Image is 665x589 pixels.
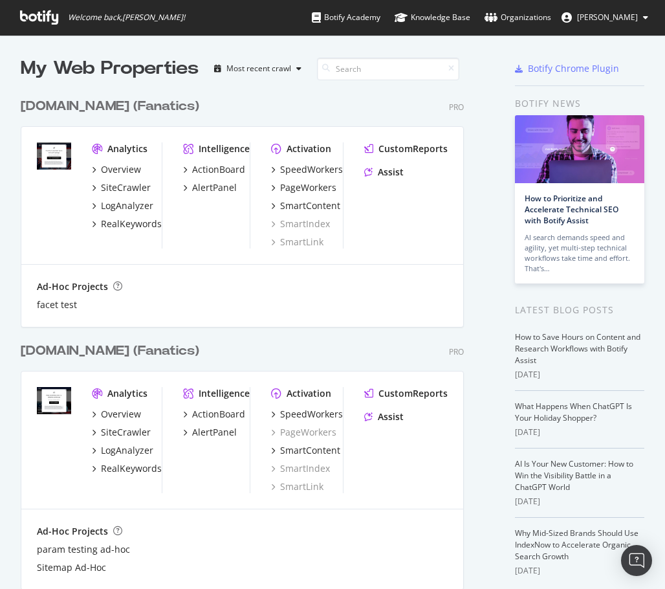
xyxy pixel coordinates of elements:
div: SmartContent [280,444,340,457]
div: SiteCrawler [101,426,151,439]
a: RealKeywords [92,462,162,475]
a: Why Mid-Sized Brands Should Use IndexNow to Accelerate Organic Search Growth [515,528,638,562]
img: Lids.com (Fanatics) [37,387,71,414]
a: facet test [37,298,77,311]
div: Overview [101,163,141,176]
div: Botify Academy [312,11,380,24]
div: Activation [287,387,331,400]
a: AlertPanel [183,426,237,439]
img: How to Prioritize and Accelerate Technical SEO with Botify Assist [515,115,644,183]
div: SiteCrawler [101,181,151,194]
div: LogAnalyzer [101,199,153,212]
div: Most recent crawl [226,65,291,72]
a: SpeedWorkers [271,408,343,421]
div: SpeedWorkers [280,163,343,176]
a: ActionBoard [183,163,245,176]
div: Open Intercom Messenger [621,545,652,576]
div: Botify Chrome Plugin [528,62,619,75]
div: AI search demands speed and agility, yet multi-step technical workflows take time and effort. Tha... [525,232,635,274]
a: RealKeywords [92,217,162,230]
a: SpeedWorkers [271,163,343,176]
div: Knowledge Base [395,11,470,24]
div: Analytics [107,387,147,400]
div: Activation [287,142,331,155]
a: SmartContent [271,444,340,457]
div: CustomReports [378,387,448,400]
span: Welcome back, [PERSON_NAME] ! [68,12,185,23]
a: param testing ad-hoc [37,543,130,556]
div: Latest Blog Posts [515,303,644,317]
a: SmartIndex [271,217,330,230]
a: How to Save Hours on Content and Research Workflows with Botify Assist [515,331,640,366]
div: Organizations [485,11,551,24]
div: grid [21,82,474,589]
div: AlertPanel [192,426,237,439]
a: PageWorkers [271,181,336,194]
div: CustomReports [378,142,448,155]
div: Ad-Hoc Projects [37,525,108,538]
button: [PERSON_NAME] [551,7,659,28]
a: CustomReports [364,387,448,400]
div: Botify news [515,96,644,111]
div: [DATE] [515,369,644,381]
div: My Web Properties [21,56,199,82]
a: SmartContent [271,199,340,212]
div: ActionBoard [192,163,245,176]
a: Botify Chrome Plugin [515,62,619,75]
a: LogAnalyzer [92,199,153,212]
div: ActionBoard [192,408,245,421]
a: [DOMAIN_NAME] (Fanatics) [21,342,204,361]
div: Intelligence [199,387,250,400]
a: Assist [364,410,404,423]
div: Intelligence [199,142,250,155]
div: SmartContent [280,199,340,212]
div: Overview [101,408,141,421]
div: Ad-Hoc Projects [37,280,108,293]
img: MLBshop.com [37,142,71,170]
a: SiteCrawler [92,426,151,439]
a: AI Is Your New Customer: How to Win the Visibility Battle in a ChatGPT World [515,458,633,493]
div: RealKeywords [101,462,162,475]
div: Assist [378,410,404,423]
div: Pro [449,102,464,113]
div: Pro [449,346,464,357]
div: [DATE] [515,565,644,577]
a: [DOMAIN_NAME] (Fanatics) [21,97,204,116]
button: Most recent crawl [209,58,307,79]
a: PageWorkers [271,426,336,439]
a: CustomReports [364,142,448,155]
div: [DOMAIN_NAME] (Fanatics) [21,342,199,361]
a: LogAnalyzer [92,444,153,457]
div: PageWorkers [280,181,336,194]
span: Ben Danzis [577,12,638,23]
div: AlertPanel [192,181,237,194]
div: LogAnalyzer [101,444,153,457]
div: Assist [378,166,404,179]
a: How to Prioritize and Accelerate Technical SEO with Botify Assist [525,193,618,226]
a: Sitemap Ad-Hoc [37,561,106,574]
a: SmartLink [271,236,323,249]
div: Analytics [107,142,147,155]
div: [DATE] [515,427,644,438]
a: Assist [364,166,404,179]
a: What Happens When ChatGPT Is Your Holiday Shopper? [515,401,632,423]
div: SpeedWorkers [280,408,343,421]
div: [DATE] [515,496,644,507]
input: Search [317,58,459,80]
div: RealKeywords [101,217,162,230]
a: Overview [92,163,141,176]
a: SmartLink [271,480,323,493]
a: SiteCrawler [92,181,151,194]
a: Overview [92,408,141,421]
a: SmartIndex [271,462,330,475]
div: [DOMAIN_NAME] (Fanatics) [21,97,199,116]
a: ActionBoard [183,408,245,421]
